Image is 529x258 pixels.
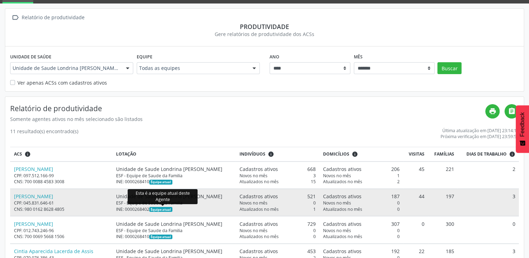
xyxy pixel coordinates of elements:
div: Unidade de Saude Londrina [PERSON_NAME] [116,165,232,173]
td: 300 [428,216,458,243]
span: Cadastros ativos [323,248,362,255]
div: 192 [323,248,400,255]
div: ESF - Equipe de Saude da Familia [116,173,232,179]
span: Cadastros ativos [240,193,278,200]
td: 3 [458,189,519,216]
div: 0 [323,234,400,239]
div: 307 [323,220,400,228]
div: Próxima verificação em [DATE] 23:59:59 [441,134,519,139]
div: INE: 0000268402 [116,206,232,212]
label: Mês [354,51,363,62]
i:  [508,107,516,115]
span: Novos no mês [240,228,267,234]
span: Cadastros ativos [323,193,362,200]
div: Última atualização em [DATE] 23:14:15 [441,128,519,134]
td: 45 [403,162,428,189]
td: 44 [403,189,428,216]
i:  [10,13,20,23]
i: ACSs que estiveram vinculados a uma UBS neste período, mesmo sem produtividade. [24,151,31,157]
label: Ver apenas ACSs com cadastros ativos [17,79,107,86]
span: Novos no mês [240,200,267,206]
span: Cadastros ativos [323,220,362,228]
div: 187 [323,193,400,200]
span: Novos no mês [323,200,351,206]
div: CNS: 700 0088 4583 3008 [14,179,109,185]
a:  Relatório de produtividade [10,13,86,23]
span: ACS [14,151,22,157]
span: Equipe atual [149,207,172,212]
div: Gere relatórios de produtividade dos ACSs [10,30,519,38]
a: [PERSON_NAME] [14,166,53,172]
div: 206 [323,165,400,173]
label: Ano [270,51,279,62]
div: Unidade de Saude Londrina [PERSON_NAME] [116,248,232,255]
a:  [505,104,519,119]
i: <div class="text-left"> <div> <strong>Cadastros ativos:</strong> Cadastros que estão vinculados a... [268,151,274,157]
h4: Relatório de produtividade [10,104,485,113]
span: Cadastros ativos [240,165,278,173]
label: Unidade de saúde [10,51,51,62]
span: Unidade de Saude Londrina [PERSON_NAME] [13,65,119,72]
th: Lotação [113,147,236,162]
div: CNS: 980 0162 8628 4805 [14,206,109,212]
span: Atualizados no mês [323,179,362,185]
span: Cadastros ativos [240,248,278,255]
span: Indivíduos [240,151,265,157]
span: Esta é a equipe atual deste Agente [149,180,172,185]
div: Unidade de Saude Londrina [PERSON_NAME] [116,193,232,200]
span: Feedback [519,112,526,137]
td: 0 [458,216,519,243]
td: 221 [428,162,458,189]
a: print [485,104,500,119]
th: Famílias [428,147,458,162]
div: CPF: 012.743.246-96 [14,228,109,234]
div: 729 [240,220,316,228]
div: ESF - Equipe de Saude da Familia [116,200,232,206]
span: Atualizados no mês [240,206,279,212]
div: Produtividade [10,23,519,30]
i: Dias em que o(a) ACS fez pelo menos uma visita, ou ficha de cadastro individual ou cadastro domic... [509,151,515,157]
span: Novos no mês [323,173,351,179]
i: print [489,107,496,115]
div: INE: 0000268410 [116,234,232,239]
div: 0 [323,200,400,206]
div: 15 [240,179,316,185]
div: CPF: 045.831.646-61 [14,200,109,206]
div: 1 [240,206,316,212]
span: Cadastros ativos [323,165,362,173]
div: 3 [240,173,316,179]
button: Feedback - Mostrar pesquisa [516,105,529,153]
span: Esta é a equipe atual deste Agente [149,235,172,239]
span: Novos no mês [323,228,351,234]
div: Esta é a equipe atual deste Agente [128,189,198,205]
span: Novos no mês [240,173,267,179]
span: Cadastros ativos [240,220,278,228]
a: [PERSON_NAME] [14,221,53,227]
div: 11 resultado(s) encontrado(s) [10,128,78,139]
div: Somente agentes ativos no mês selecionado são listados [10,115,485,123]
span: Atualizados no mês [240,234,279,239]
div: Relatório de produtividade [20,13,86,23]
div: 668 [240,165,316,173]
div: ESF - Equipe de Saude da Familia [116,228,232,234]
div: CPF: 097.512.166-99 [14,173,109,179]
div: 2 [323,179,400,185]
a: [PERSON_NAME] [14,193,53,200]
label: Equipe [137,51,152,62]
div: 1 [323,173,400,179]
div: 521 [240,193,316,200]
div: INE: 0000268410 [116,179,232,185]
div: Unidade de Saude Londrina [PERSON_NAME] [116,220,232,228]
span: Atualizados no mês [323,234,362,239]
div: 0 [240,200,316,206]
span: Todas as equipes [139,65,245,72]
div: 0 [240,234,316,239]
span: Atualizados no mês [240,179,279,185]
div: 0 [323,206,400,212]
a: Cintia Aparecida Lacerda de Assis [14,248,93,255]
span: Dias de trabalho [466,151,507,157]
div: 0 [240,228,316,234]
button: Buscar [437,62,462,74]
i: <div class="text-left"> <div> <strong>Cadastros ativos:</strong> Cadastros que estão vinculados a... [352,151,358,157]
span: Domicílios [323,151,349,157]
